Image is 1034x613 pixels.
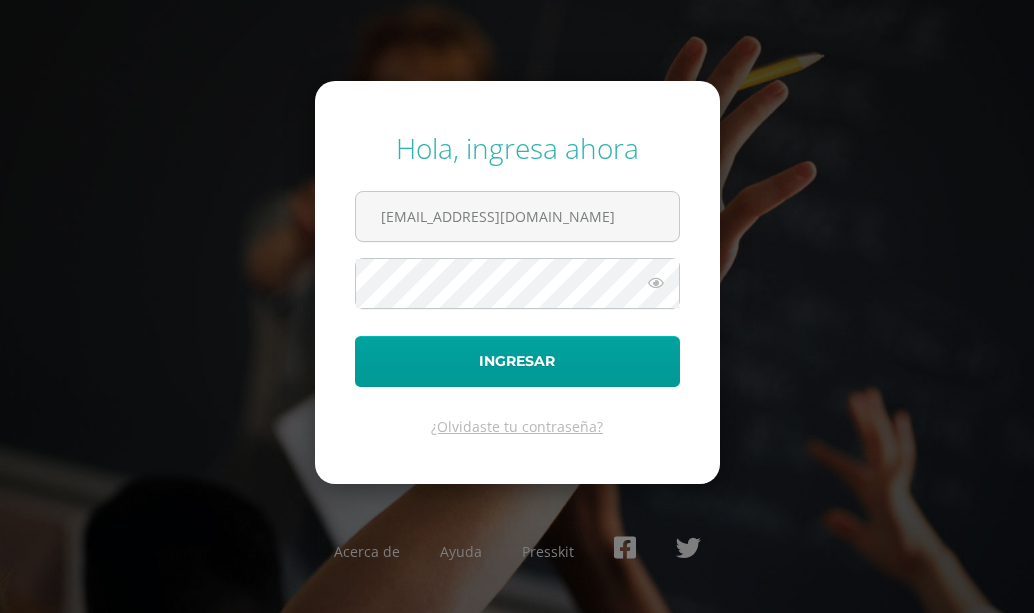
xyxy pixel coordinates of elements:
[522,542,574,561] a: Presskit
[355,129,680,167] div: Hola, ingresa ahora
[334,542,400,561] a: Acerca de
[355,336,680,387] button: Ingresar
[440,542,482,561] a: Ayuda
[356,192,679,241] input: Correo electrónico o usuario
[431,417,603,436] a: ¿Olvidaste tu contraseña?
